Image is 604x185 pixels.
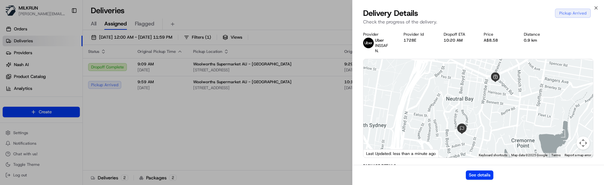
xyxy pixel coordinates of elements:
[365,149,387,158] img: Google
[479,153,507,158] button: Keyboard shortcuts
[363,8,418,18] span: Delivery Details
[466,170,493,180] button: See details
[404,32,433,37] div: Provider Id
[404,38,416,43] button: 1728E
[375,43,388,54] span: INSSAF N.
[375,38,384,43] span: Uber
[524,32,553,37] div: Distance
[484,32,513,37] div: Price
[484,38,513,43] div: A$8.58
[444,38,473,43] div: 10:20 AM
[444,32,473,37] div: Dropoff ETA
[363,163,593,168] div: Package Details
[363,149,439,158] div: Last Updated: less than a minute ago
[551,153,561,157] a: Terms
[565,153,591,157] a: Report a map error
[365,149,387,158] a: Open this area in Google Maps (opens a new window)
[511,153,547,157] span: Map data ©2025 Google
[363,38,374,48] img: uber-new-logo.jpeg
[524,38,553,43] div: 0.9 km
[363,32,393,37] div: Provider
[363,18,593,25] p: Check the progress of the delivery.
[577,136,590,150] button: Map camera controls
